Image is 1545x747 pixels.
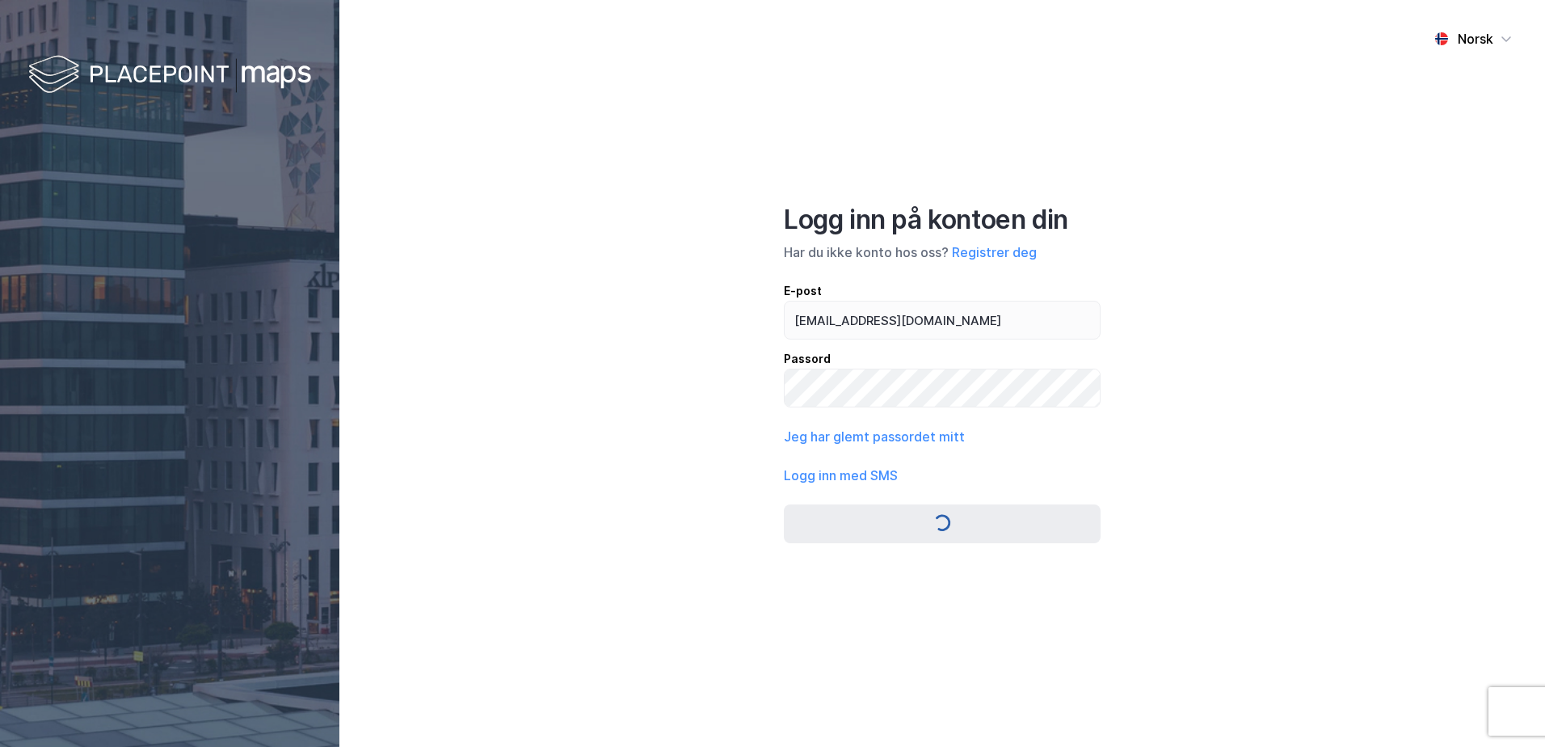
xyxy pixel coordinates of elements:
iframe: Chat Widget [1464,669,1545,747]
button: Jeg har glemt passordet mitt [784,427,965,446]
button: Logg inn med SMS [784,466,898,485]
div: Passord [784,349,1101,369]
button: Registrer deg [952,243,1037,262]
div: Har du ikke konto hos oss? [784,243,1101,262]
div: Logg inn på kontoen din [784,204,1101,236]
div: Norsk [1458,29,1493,49]
img: logo-white.f07954bde2210d2a523dddb988cd2aa7.svg [28,52,311,99]
div: E-post [784,281,1101,301]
